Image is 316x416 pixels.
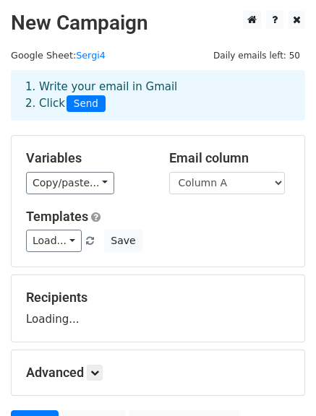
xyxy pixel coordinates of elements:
[26,172,114,194] a: Copy/paste...
[26,150,148,166] h5: Variables
[14,79,302,112] div: 1. Write your email in Gmail 2. Click
[11,50,106,61] small: Google Sheet:
[26,209,88,224] a: Templates
[26,290,290,305] h5: Recipients
[169,150,291,166] h5: Email column
[67,95,106,113] span: Send
[208,48,305,64] span: Daily emails left: 50
[26,365,290,381] h5: Advanced
[26,290,290,327] div: Loading...
[208,50,305,61] a: Daily emails left: 50
[76,50,106,61] a: Sergi4
[11,11,305,35] h2: New Campaign
[26,230,82,252] a: Load...
[104,230,142,252] button: Save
